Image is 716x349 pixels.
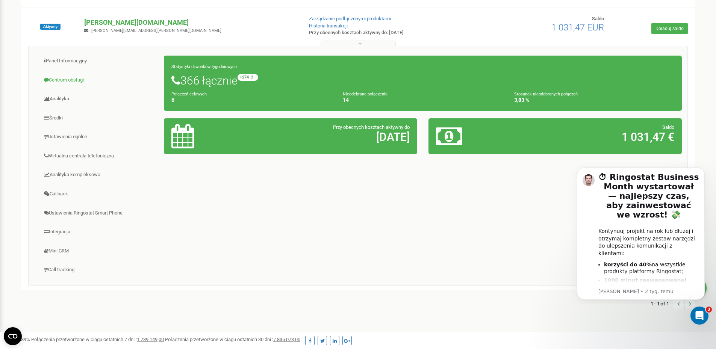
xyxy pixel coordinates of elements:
[171,97,332,103] h4: 6
[651,23,688,34] a: Doładuj saldo
[309,29,465,36] p: Przy obecnych kosztach aktywny do: [DATE]
[343,92,388,97] small: Nieodebrane połączenia
[34,185,164,203] a: Callback
[34,90,164,108] a: Analityka
[171,74,674,87] h1: 366 łącznie
[34,166,164,184] a: Analityka kompleksowa
[34,204,164,222] a: Ustawienia Ringostat Smart Phone
[34,261,164,279] a: Call tracking
[4,327,22,345] button: Open CMP widget
[31,337,164,342] span: Połączenia przetworzone w ciągu ostatnich 7 dni :
[38,116,133,144] li: — żeby skupić się na strategii, a nie na przesłuchiwaniu nagrań;
[84,18,297,27] p: [PERSON_NAME][DOMAIN_NAME]
[254,131,410,143] h2: [DATE]
[309,16,391,21] a: Zarządzanie podłączonymi produktami
[566,161,716,304] iframe: Intercom notifications wiadomość
[514,97,674,103] h4: 3,83 %
[343,97,503,103] h4: 14
[38,116,121,130] b: 1000 minut zaawansowanej analityki AI rozmów
[706,307,712,313] span: 3
[34,52,164,70] a: Panel Informacyjny
[34,71,164,89] a: Centrum obsługi
[40,24,61,30] span: Aktywny
[171,92,207,97] small: Połączeń celowych
[662,124,674,130] span: Saldo
[91,28,221,33] span: [PERSON_NAME][EMAIL_ADDRESS][PERSON_NAME][DOMAIN_NAME]
[551,22,604,33] span: 1 031,47 EUR
[309,23,348,29] a: Historia transakcji
[34,128,164,146] a: Ustawienia ogólne
[690,307,708,325] iframe: Intercom live chat
[137,337,164,342] u: 1 739 149,00
[519,131,674,143] h2: 1 031,47 €
[165,337,300,342] span: Połączenia przetworzone w ciągu ostatnich 30 dni :
[333,124,410,130] span: Przy obecnych kosztach aktywny do
[34,223,164,241] a: Integracja
[34,242,164,260] a: Mini CRM
[34,147,164,165] a: Wirtualna centrala telefoniczna
[33,127,133,134] p: Message from Eugene, sent 2 tyg. temu
[171,64,237,69] small: Statystyki dzwonków tygodniowych
[34,109,164,127] a: Środki
[514,92,578,97] small: Stosunek nieodebranych połączeń
[238,74,258,81] small: +274
[592,16,604,21] span: Saldo
[273,337,300,342] u: 7 835 073,00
